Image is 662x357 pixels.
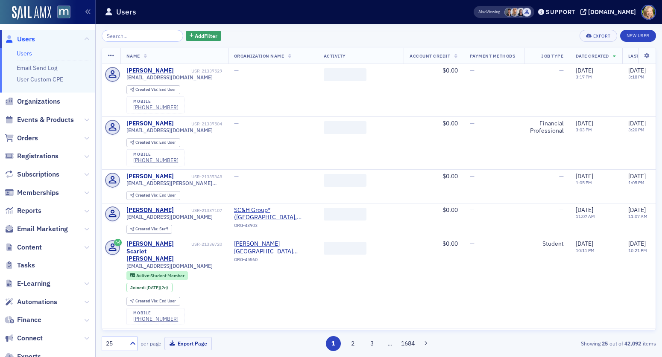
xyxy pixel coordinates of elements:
span: $0.00 [442,172,458,180]
a: New User [620,30,656,42]
button: 1 [326,336,341,351]
div: End User [135,87,176,92]
span: Reports [17,206,41,215]
label: per page [141,340,161,347]
span: Finance [17,315,41,325]
button: [DOMAIN_NAME] [580,9,639,15]
span: [EMAIL_ADDRESS][DOMAIN_NAME] [126,214,213,220]
span: Created Via : [135,87,159,92]
span: Joined : [130,285,146,290]
span: [DATE] [576,67,593,74]
a: [PERSON_NAME] [126,67,174,75]
span: Emily Trott [510,8,519,17]
div: End User [135,140,176,145]
div: Created Via: Staff [126,225,172,234]
span: — [470,240,475,247]
div: 25 [106,339,125,348]
span: — [559,67,564,74]
span: $0.00 [442,67,458,74]
span: [EMAIL_ADDRESS][PERSON_NAME][DOMAIN_NAME] [126,180,222,186]
a: Subscriptions [5,170,59,179]
span: Add Filter [195,32,217,40]
a: Email Marketing [5,224,68,234]
a: E-Learning [5,279,50,288]
time: 3:20 PM [628,127,644,133]
strong: 42,092 [623,340,643,347]
span: Student Member [150,273,185,279]
a: Content [5,243,42,252]
a: [PERSON_NAME] [126,173,174,180]
div: Export [593,34,611,38]
span: Content [17,243,42,252]
a: SC&H Group* ([GEOGRAPHIC_DATA], [GEOGRAPHIC_DATA]) [234,206,312,221]
button: AddFilter [186,31,221,41]
span: ‌ [324,242,366,255]
span: [EMAIL_ADDRESS][DOMAIN_NAME] [126,74,213,81]
span: E-Learning [17,279,50,288]
a: Reports [5,206,41,215]
a: Tasks [5,261,35,270]
div: Support [546,8,575,16]
a: [PERSON_NAME] [126,206,174,214]
div: Staff [135,227,168,232]
span: [DATE] [628,172,646,180]
time: 3:17 PM [576,74,592,80]
a: Events & Products [5,115,74,125]
span: ‌ [324,121,366,134]
a: Finance [5,315,41,325]
span: Organization Name [234,53,284,59]
div: (2d) [146,285,168,290]
span: Last Updated [628,53,662,59]
a: User Custom CPE [17,75,63,83]
span: Created Via : [135,298,159,304]
time: 10:11 PM [576,247,595,253]
span: — [234,119,239,127]
button: 2 [345,336,360,351]
a: Organizations [5,97,60,106]
button: Export Page [164,337,212,350]
span: — [470,119,475,127]
div: Joined: 2025-09-27 00:00:00 [126,283,173,292]
a: Orders [5,134,38,143]
strong: 25 [600,340,609,347]
div: USR-21337504 [175,121,222,127]
input: Search… [102,30,183,42]
span: — [470,206,475,214]
h1: Users [116,7,136,17]
div: Also [478,9,486,15]
span: Connect [17,334,43,343]
span: — [559,206,564,214]
span: Name [126,53,140,59]
span: [DATE] [628,240,646,247]
a: Users [17,49,32,57]
div: End User [135,299,176,304]
span: Created Via : [135,192,159,198]
a: [PERSON_NAME] [126,120,174,128]
div: ORG-45560 [234,257,312,265]
a: [PHONE_NUMBER] [133,104,179,110]
a: View Homepage [51,6,70,20]
span: … [384,340,396,347]
button: 3 [365,336,380,351]
div: mobile [133,152,179,157]
div: [PHONE_NUMBER] [133,157,179,163]
span: Justin Chase [522,8,531,17]
div: Showing out of items [477,340,656,347]
span: — [470,172,475,180]
a: Email Send Log [17,64,57,72]
a: Memberships [5,188,59,197]
a: Users [5,35,35,44]
div: [DOMAIN_NAME] [588,8,636,16]
span: Job Type [541,53,563,59]
span: ‌ [324,208,366,221]
div: Created Via: End User [126,138,180,147]
span: Date Created [576,53,609,59]
a: [PERSON_NAME][GEOGRAPHIC_DATA] ([GEOGRAPHIC_DATA], [GEOGRAPHIC_DATA]) [234,240,312,255]
span: Active [136,273,150,279]
a: [PHONE_NUMBER] [133,316,179,322]
div: Created Via: End User [126,85,180,94]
